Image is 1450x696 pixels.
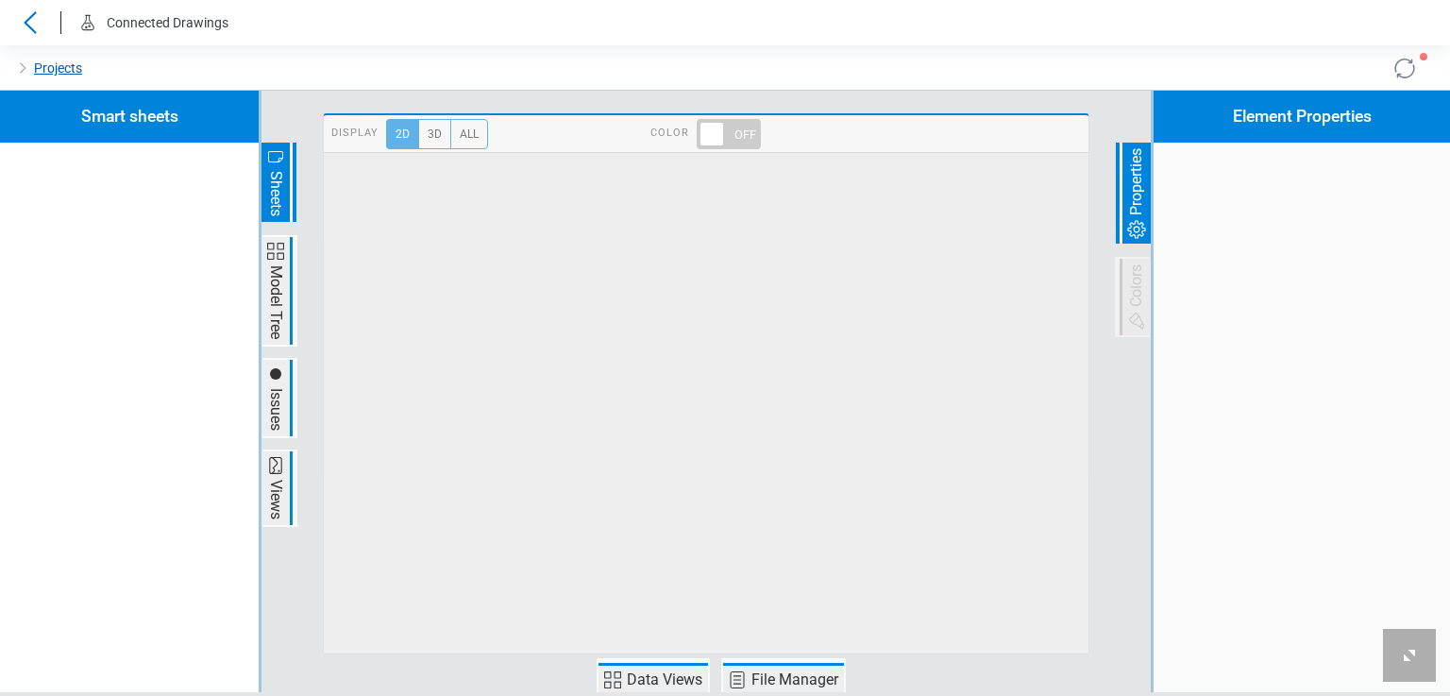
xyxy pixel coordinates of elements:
[1125,145,1148,218] span: Properties
[650,119,689,149] span: Color
[1154,91,1450,143] p: Element Properties
[264,385,287,433] span: Issues
[107,15,228,30] span: Connected Drawings
[749,669,841,691] span: File Manager
[264,477,287,522] span: Views
[331,119,379,149] span: Display
[34,57,82,79] a: Projects
[264,168,287,219] span: Sheets
[264,263,287,342] span: Model Tree
[624,669,705,691] span: Data Views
